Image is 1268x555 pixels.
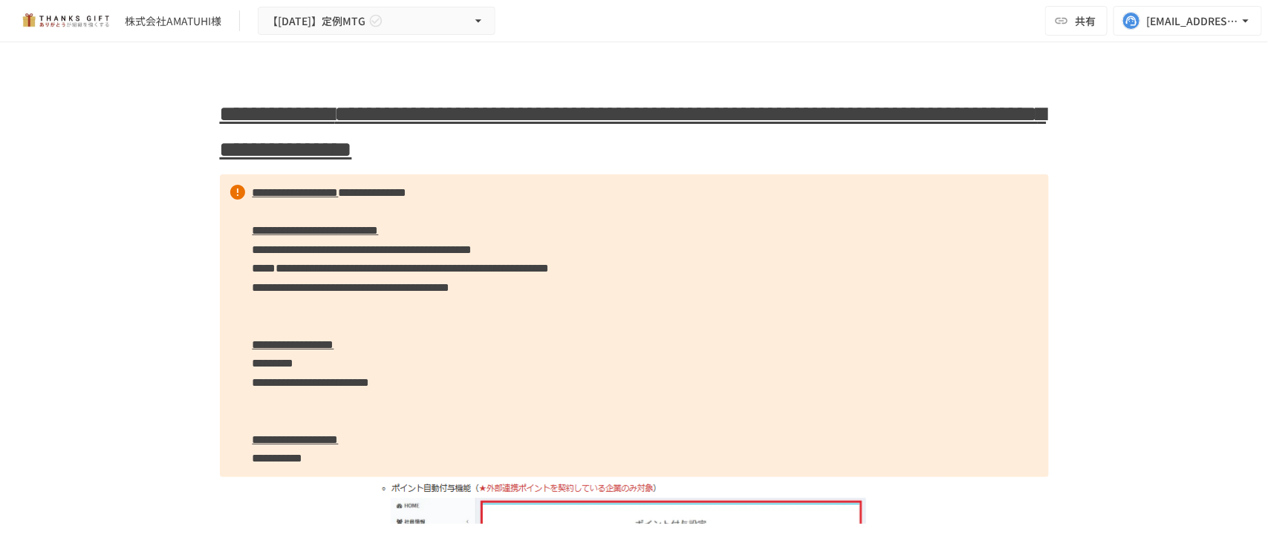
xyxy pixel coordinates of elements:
div: 株式会社AMATUHI様 [125,13,221,29]
button: [EMAIL_ADDRESS][DOMAIN_NAME] [1113,6,1262,36]
img: mMP1OxWUAhQbsRWCurg7vIHe5HqDpP7qZo7fRoNLXQh [18,9,113,33]
span: 【[DATE]】定例MTG [267,12,365,30]
button: 【[DATE]】定例MTG [258,7,495,36]
button: 共有 [1045,6,1108,36]
div: [EMAIL_ADDRESS][DOMAIN_NAME] [1146,12,1238,30]
span: 共有 [1075,13,1096,29]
